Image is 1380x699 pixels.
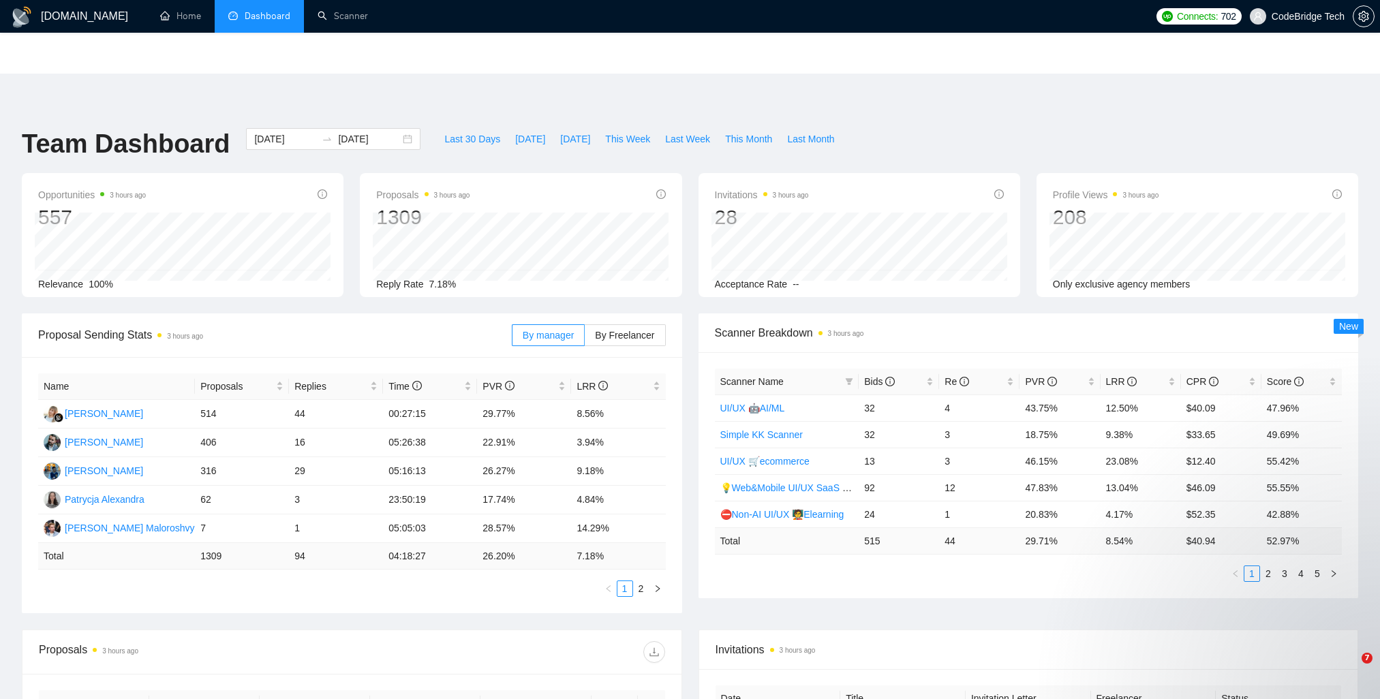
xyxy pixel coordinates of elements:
[1186,376,1218,387] span: CPR
[725,131,772,146] span: This Month
[885,377,895,386] span: info-circle
[864,376,895,387] span: Bids
[939,448,1019,474] td: 3
[1019,474,1100,501] td: 47.83%
[289,429,383,457] td: 16
[1261,421,1342,448] td: 49.69%
[654,585,662,593] span: right
[1261,394,1342,421] td: 47.96%
[195,457,289,486] td: 316
[939,474,1019,501] td: 12
[289,543,383,570] td: 94
[1019,421,1100,448] td: 18.75%
[1325,565,1342,582] button: right
[1209,377,1218,386] span: info-circle
[429,279,457,290] span: 7.18%
[598,128,658,150] button: This Week
[1101,501,1181,527] td: 4.17%
[715,527,859,554] td: Total
[38,204,146,230] div: 557
[44,491,61,508] img: PA
[1053,279,1191,290] span: Only exclusive agency members
[1325,565,1342,582] li: Next Page
[994,189,1004,199] span: info-circle
[1334,653,1366,685] iframe: Intercom live chat
[254,131,316,146] input: Start date
[633,580,649,597] li: 2
[634,581,649,596] a: 2
[167,332,203,340] time: 3 hours ago
[598,381,608,390] span: info-circle
[649,580,666,597] button: right
[39,641,352,663] div: Proposals
[102,647,138,655] time: 3 hours ago
[1101,527,1181,554] td: 8.54 %
[604,585,613,593] span: left
[482,381,515,392] span: PVR
[859,448,939,474] td: 13
[859,421,939,448] td: 32
[38,326,512,343] span: Proposal Sending Stats
[1122,191,1159,199] time: 3 hours ago
[195,514,289,543] td: 7
[859,394,939,421] td: 32
[595,330,654,341] span: By Freelancer
[1294,377,1304,386] span: info-circle
[553,128,598,150] button: [DATE]
[44,463,61,480] img: SA
[1106,376,1137,387] span: LRR
[1267,376,1304,387] span: Score
[960,377,969,386] span: info-circle
[571,429,665,457] td: 3.94%
[44,520,61,537] img: DM
[477,543,571,570] td: 26.20 %
[577,381,608,392] span: LRR
[644,647,664,657] span: download
[289,400,383,429] td: 44
[1181,394,1261,421] td: $40.09
[195,400,289,429] td: 514
[718,128,780,150] button: This Month
[22,128,230,160] h1: Team Dashboard
[444,131,500,146] span: Last 30 Days
[571,514,665,543] td: 14.29%
[38,187,146,203] span: Opportunities
[376,279,423,290] span: Reply Rate
[437,128,508,150] button: Last 30 Days
[859,501,939,527] td: 24
[505,381,515,390] span: info-circle
[1019,394,1100,421] td: 43.75%
[1276,565,1293,582] li: 3
[477,429,571,457] td: 22.91%
[720,376,784,387] span: Scanner Name
[720,429,803,440] a: Simple KK Scanner
[665,131,710,146] span: Last Week
[383,400,477,429] td: 00:27:15
[842,371,856,392] span: filter
[383,457,477,486] td: 05:16:13
[289,457,383,486] td: 29
[1261,501,1342,527] td: 42.88%
[571,543,665,570] td: 7.18 %
[195,486,289,514] td: 62
[376,187,470,203] span: Proposals
[44,465,143,476] a: SA[PERSON_NAME]
[845,377,853,386] span: filter
[508,128,553,150] button: [DATE]
[1277,566,1292,581] a: 3
[65,406,143,421] div: [PERSON_NAME]
[1181,501,1261,527] td: $52.35
[195,429,289,457] td: 406
[1047,377,1057,386] span: info-circle
[44,434,61,451] img: KK
[515,131,545,146] span: [DATE]
[859,474,939,501] td: 92
[1310,566,1325,581] a: 5
[720,456,810,467] a: UI/UX 🛒ecommerce
[780,647,816,654] time: 3 hours ago
[477,457,571,486] td: 26.27%
[523,330,574,341] span: By manager
[434,191,470,199] time: 3 hours ago
[571,457,665,486] td: 9.18%
[376,204,470,230] div: 1309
